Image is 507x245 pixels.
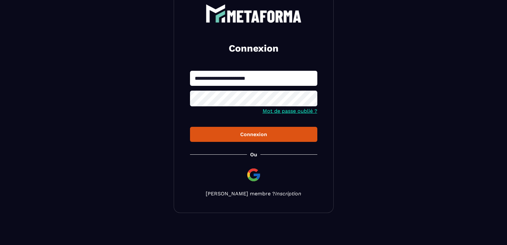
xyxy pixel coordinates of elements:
[246,167,261,183] img: google
[190,191,317,197] p: [PERSON_NAME] membre ?
[190,4,317,23] a: logo
[206,4,302,23] img: logo
[190,127,317,142] button: Connexion
[275,191,301,197] a: Inscription
[263,108,317,114] a: Mot de passe oublié ?
[198,42,310,55] h2: Connexion
[195,131,312,137] div: Connexion
[250,151,257,158] p: Ou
